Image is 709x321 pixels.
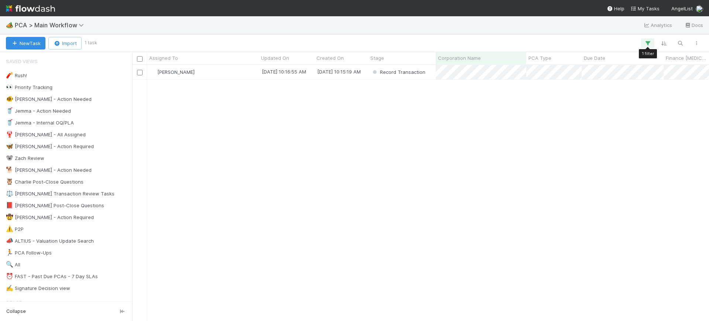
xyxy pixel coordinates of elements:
[149,54,178,62] span: Assigned To
[150,69,156,75] img: avatar_d8fc9ee4-bd1b-4062-a2a8-84feb2d97839.png
[6,201,104,210] div: [PERSON_NAME] Post-Close Questions
[684,21,703,30] a: Docs
[6,272,98,281] div: FAST - Past Due PCAs - 7 Day SLAs
[6,72,13,78] span: 🧨
[6,106,71,116] div: Jemma - Action Needed
[6,261,13,267] span: 🔍
[6,225,24,234] div: P2P
[316,54,344,62] span: Created On
[6,273,13,279] span: ⏰
[6,260,20,269] div: All
[6,238,13,244] span: 📣
[6,130,86,139] div: [PERSON_NAME] - All Assigned
[6,285,13,291] span: ✍️
[6,83,52,92] div: Priority Tracking
[6,2,55,15] img: logo-inverted-e16ddd16eac7371096b0.svg
[261,54,289,62] span: Updated On
[6,142,94,151] div: [PERSON_NAME] - Action Required
[6,96,13,102] span: 🐠
[671,6,693,11] span: AngelList
[6,118,74,127] div: Jemma - Internal OQ/PLA
[6,95,92,104] div: [PERSON_NAME] - Action Needed
[6,213,94,222] div: [PERSON_NAME] - Action Required
[6,131,13,137] span: 🦞
[696,5,703,13] img: avatar_fee1282a-8af6-4c79-b7c7-bf2cfad99775.png
[643,21,672,30] a: Analytics
[48,37,82,49] button: Import
[6,248,52,257] div: PCA Follow-Ups
[6,284,70,293] div: Signature Decision view
[6,71,27,80] div: Rush!
[438,54,481,62] span: Corporation Name
[6,155,13,161] span: 🐨
[6,143,13,149] span: 🦋
[262,68,306,75] div: [DATE] 10:16:55 AM
[317,68,361,75] div: [DATE] 10:15:19 AM
[6,167,13,173] span: 🐕
[6,308,26,315] span: Collapse
[6,22,13,28] span: 🏕️
[6,165,92,175] div: [PERSON_NAME] - Action Needed
[6,54,38,69] span: Saved Views
[6,226,13,232] span: ⚠️
[666,54,708,62] span: Finance [MEDICAL_DATA] Due Date
[6,214,13,220] span: 🤠
[137,56,143,62] input: Toggle All Rows Selected
[528,54,551,62] span: PCA Type
[6,249,13,256] span: 🏃
[150,68,195,76] div: [PERSON_NAME]
[6,189,114,198] div: [PERSON_NAME] Transaction Review Tasks
[630,5,660,12] a: My Tasks
[137,70,143,75] input: Toggle Row Selected
[6,107,13,114] span: 🥤
[6,236,94,246] div: ALTIUS - Valuation Update Search
[6,178,13,185] span: 🦉
[371,69,425,75] span: Record Transaction
[6,119,13,126] span: 🥤
[6,177,83,187] div: Charlie Post-Close Questions
[630,6,660,11] span: My Tasks
[6,190,13,197] span: ⚖️
[15,21,88,29] span: PCA > Main Workflow
[607,5,624,12] div: Help
[371,68,425,76] div: Record Transaction
[157,69,195,75] span: [PERSON_NAME]
[6,84,13,90] span: 👀
[6,37,45,49] button: NewTask
[85,40,97,46] small: 1 task
[6,295,22,310] span: Stage
[6,202,13,208] span: 📕
[6,154,44,163] div: Zach Review
[370,54,384,62] span: Stage
[584,54,605,62] span: Due Date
